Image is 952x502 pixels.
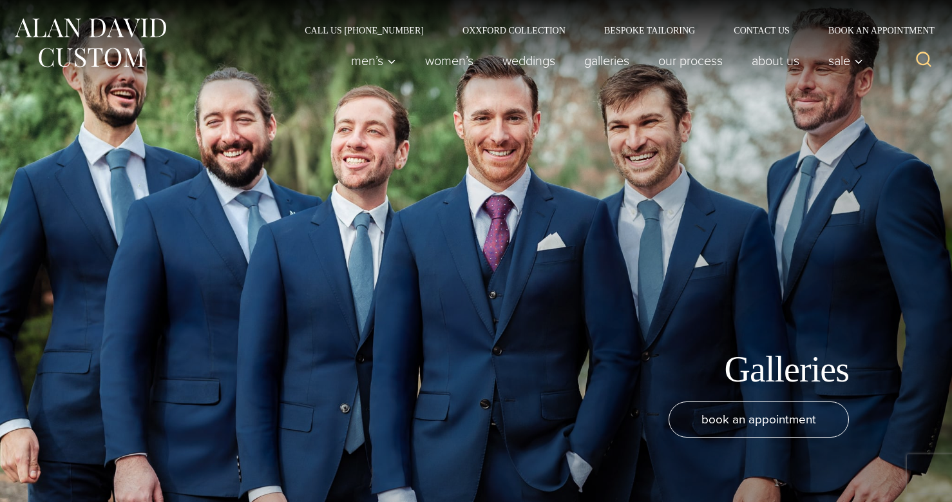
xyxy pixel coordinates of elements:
[828,54,863,67] span: Sale
[585,26,714,35] a: Bespoke Tailoring
[725,348,850,391] h1: Galleries
[337,48,870,73] nav: Primary Navigation
[908,45,939,76] button: View Search Form
[285,26,443,35] a: Call Us [PHONE_NUMBER]
[714,26,809,35] a: Contact Us
[809,26,939,35] a: Book an Appointment
[351,54,396,67] span: Men’s
[738,48,814,73] a: About Us
[411,48,488,73] a: Women’s
[443,26,585,35] a: Oxxford Collection
[701,410,816,429] span: book an appointment
[644,48,738,73] a: Our Process
[488,48,570,73] a: weddings
[285,26,939,35] nav: Secondary Navigation
[669,401,849,438] a: book an appointment
[570,48,644,73] a: Galleries
[13,14,167,72] img: Alan David Custom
